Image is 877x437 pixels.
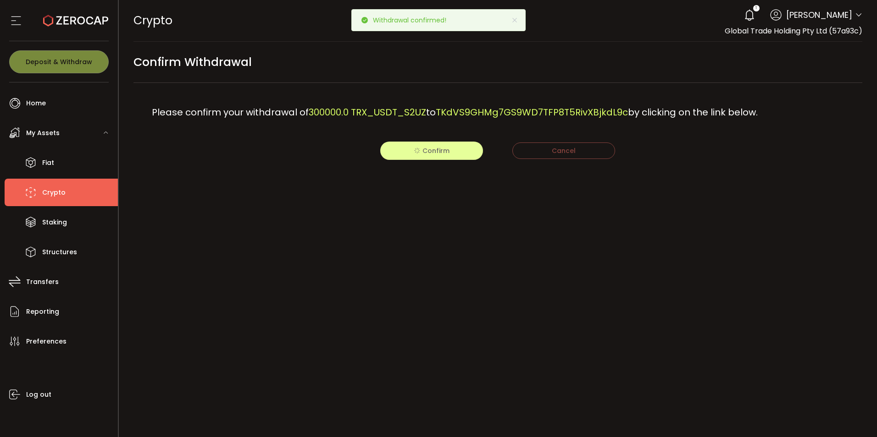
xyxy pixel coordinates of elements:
[755,5,757,11] span: 1
[42,216,67,229] span: Staking
[26,275,59,289] span: Transfers
[26,59,92,65] span: Deposit & Withdraw
[831,393,877,437] iframe: Chat Widget
[552,146,576,155] span: Cancel
[512,142,615,159] button: Cancel
[133,52,252,72] span: Confirm Withdrawal
[42,246,77,259] span: Structures
[725,26,862,36] span: Global Trade Holding Pty Ltd (57a93c)
[426,106,436,119] span: to
[133,12,172,28] span: Crypto
[26,97,46,110] span: Home
[26,126,60,140] span: My Assets
[786,9,852,21] span: [PERSON_NAME]
[26,305,59,318] span: Reporting
[9,50,109,73] button: Deposit & Withdraw
[152,106,309,119] span: Please confirm your withdrawal of
[26,388,51,401] span: Log out
[436,106,628,119] span: TKdVS9GHMg7GS9WD7TFP8T5RivXBjkdL9c
[309,106,426,119] span: 300000.0 TRX_USDT_S2UZ
[628,106,758,119] span: by clicking on the link below.
[42,156,54,169] span: Fiat
[26,335,67,348] span: Preferences
[373,17,454,23] p: Withdrawal confirmed!
[42,186,66,199] span: Crypto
